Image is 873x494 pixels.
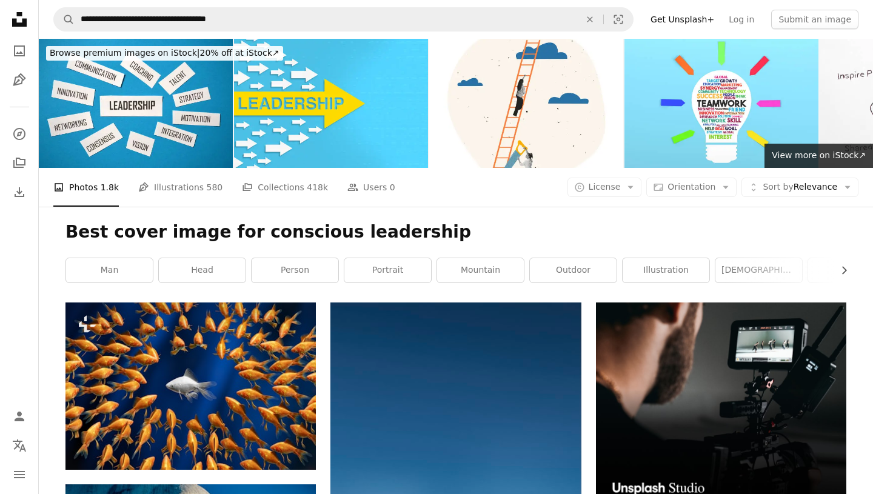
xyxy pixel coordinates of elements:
[159,258,246,282] a: head
[207,181,223,194] span: 580
[429,39,623,168] img: Contemporary art collage. Jealous businesswoman sawing ladder under successful employee
[763,182,793,192] span: Sort by
[66,258,153,282] a: man
[567,178,642,197] button: License
[7,151,32,175] a: Collections
[763,181,837,193] span: Relevance
[721,10,761,29] a: Log in
[344,258,431,282] a: portrait
[53,7,634,32] form: Find visuals sitewide
[7,404,32,429] a: Log in / Sign up
[624,39,818,168] img: Paper in the shape of a lightbulb and the words Teamwork on it.
[330,464,581,475] a: A person sitting on top of a rock on top of a mountain
[65,221,846,243] h1: Best cover image for conscious leadership
[764,144,873,168] a: View more on iStock↗
[833,258,846,282] button: scroll list to the right
[646,178,737,197] button: Orientation
[667,182,715,192] span: Orientation
[138,168,222,207] a: Illustrations 580
[771,10,858,29] button: Submit an image
[242,168,328,207] a: Collections 418k
[7,68,32,92] a: Illustrations
[772,150,866,160] span: View more on iStock ↗
[50,48,279,58] span: 20% off at iStock ↗
[307,181,328,194] span: 418k
[623,258,709,282] a: illustration
[347,168,395,207] a: Users 0
[741,178,858,197] button: Sort byRelevance
[715,258,802,282] a: [DEMOGRAPHIC_DATA]
[437,258,524,282] a: mountain
[39,39,233,168] img: LEADERSHIP paper word cloud
[7,180,32,204] a: Download History
[577,8,603,31] button: Clear
[252,258,338,282] a: person
[39,39,290,68] a: Browse premium images on iStock|20% off at iStock↗
[604,8,633,31] button: Visual search
[390,181,395,194] span: 0
[7,433,32,458] button: Language
[7,462,32,487] button: Menu
[234,39,428,168] img: Leadership Concepts with Arrows on Blue Background
[65,302,316,469] img: A white fish stands out from the school.
[530,258,617,282] a: outdoor
[643,10,721,29] a: Get Unsplash+
[7,122,32,146] a: Explore
[54,8,75,31] button: Search Unsplash
[50,48,199,58] span: Browse premium images on iStock |
[589,182,621,192] span: License
[65,380,316,391] a: A white fish stands out from the school.
[7,39,32,63] a: Photos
